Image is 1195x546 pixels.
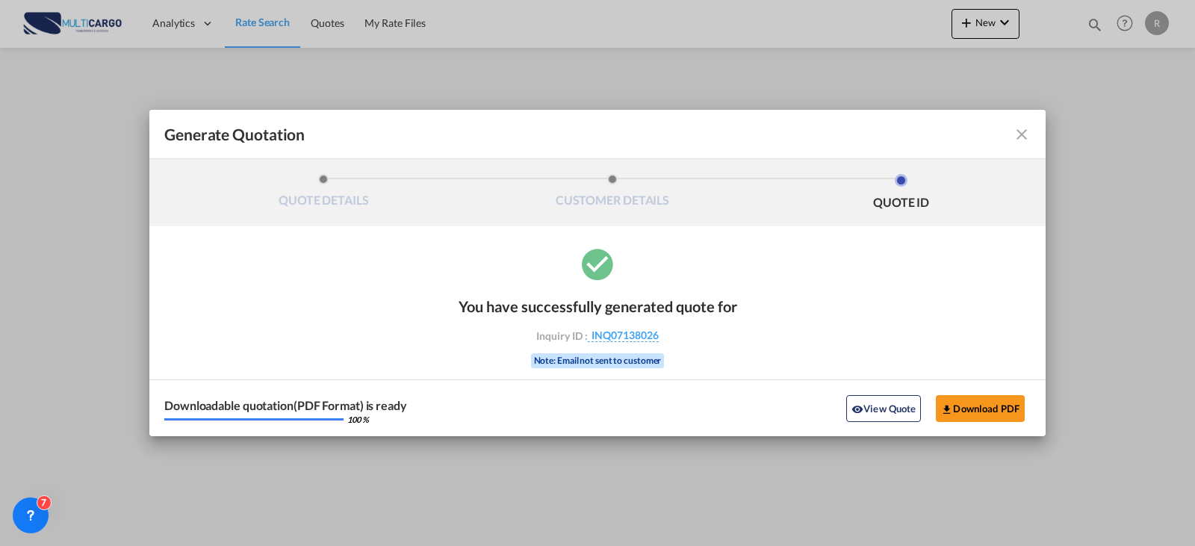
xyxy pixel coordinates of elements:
[459,297,737,315] div: You have successfully generated quote for
[531,353,665,368] div: Note: Email not sent to customer
[588,329,659,342] span: INQ07138026
[1013,125,1031,143] md-icon: icon-close fg-AAA8AD cursor m-0
[941,403,953,415] md-icon: icon-download
[164,125,305,144] span: Generate Quotation
[179,174,468,214] li: QUOTE DETAILS
[851,403,863,415] md-icon: icon-eye
[846,395,921,422] button: icon-eyeView Quote
[757,174,1046,214] li: QUOTE ID
[149,110,1046,436] md-dialog: Generate QuotationQUOTE ...
[511,329,684,342] div: Inquiry ID :
[347,415,369,424] div: 100 %
[468,174,757,214] li: CUSTOMER DETAILS
[579,245,616,282] md-icon: icon-checkbox-marked-circle
[936,395,1025,422] button: Download PDF
[164,400,407,412] div: Downloadable quotation(PDF Format) is ready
